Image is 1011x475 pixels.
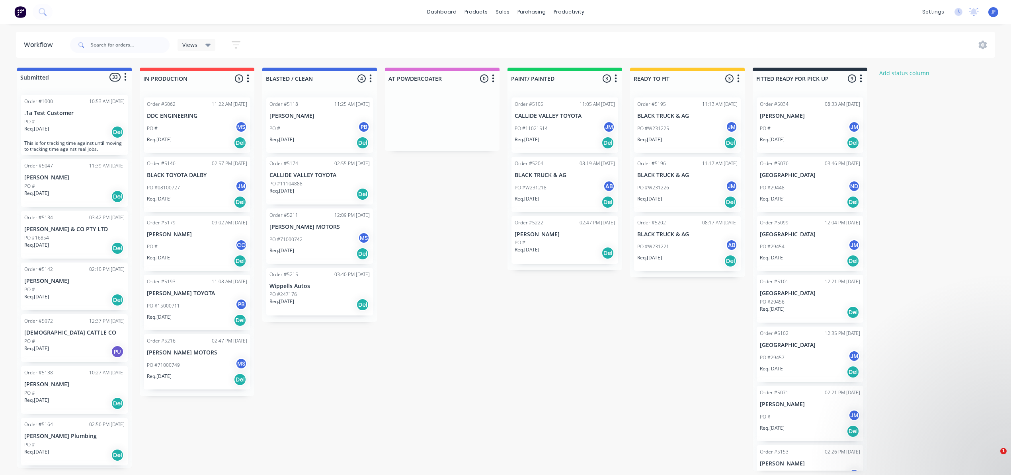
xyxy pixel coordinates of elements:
[147,172,247,179] p: BLACK TOYOTA DALBY
[601,196,614,208] div: Del
[760,254,785,261] p: Req. [DATE]
[269,291,297,298] p: PO #247176
[235,180,247,192] div: JM
[235,298,247,310] div: PB
[269,101,298,108] div: Order #5118
[637,184,669,191] p: PO #W231226
[825,101,860,108] div: 08:33 AM [DATE]
[147,136,172,143] p: Req. [DATE]
[760,401,860,408] p: [PERSON_NAME]
[848,121,860,133] div: JM
[825,448,860,456] div: 02:26 PM [DATE]
[515,239,525,246] p: PO #
[848,239,860,251] div: JM
[580,219,615,226] div: 02:47 PM [DATE]
[726,239,738,251] div: AB
[269,187,294,195] p: Req. [DATE]
[212,101,247,108] div: 11:22 AM [DATE]
[147,195,172,202] p: Req. [DATE]
[825,219,860,226] div: 12:04 PM [DATE]
[24,286,35,293] p: PO #
[24,226,125,233] p: [PERSON_NAME] & CO PTY LTD
[637,160,666,167] div: Order #5196
[212,160,247,167] div: 02:57 PM [DATE]
[91,37,170,53] input: Search for orders...
[21,95,128,155] div: Order #100010:53 AM [DATE].1a Test CustomerPO #Req.[DATE]DelThis is for tracking time against unt...
[637,113,738,119] p: BLACK TRUCK & AG
[212,278,247,285] div: 11:08 AM [DATE]
[702,101,738,108] div: 11:13 AM [DATE]
[825,160,860,167] div: 03:46 PM [DATE]
[147,219,176,226] div: Order #5179
[234,196,246,208] div: Del
[760,306,785,313] p: Req. [DATE]
[266,268,373,315] div: Order #521503:40 PM [DATE]Wippells AutosPO #247176Req.[DATE]Del
[235,239,247,251] div: CO
[760,125,771,132] p: PO #
[89,421,125,428] div: 02:56 PM [DATE]
[757,386,863,441] div: Order #507102:21 PM [DATE][PERSON_NAME]PO #JMReq.[DATE]Del
[760,231,860,238] p: [GEOGRAPHIC_DATA]
[269,180,303,187] p: PO #11104888
[24,125,49,132] p: Req. [DATE]
[724,255,737,267] div: Del
[918,6,948,18] div: settings
[147,362,180,369] p: PO #71000749
[147,278,176,285] div: Order #5193
[24,183,35,190] p: PO #
[24,234,49,241] p: PO #16854
[515,101,543,108] div: Order #5105
[825,330,860,337] div: 12:35 PM [DATE]
[511,216,618,264] div: Order #522202:47 PM [DATE][PERSON_NAME]PO #Req.[DATE]Del
[269,247,294,254] p: Req. [DATE]
[358,232,370,244] div: MS
[825,389,860,396] div: 02:21 PM [DATE]
[269,136,294,143] p: Req. [DATE]
[334,160,370,167] div: 02:55 PM [DATE]
[147,101,176,108] div: Order #5062
[515,172,615,179] p: BLACK TRUCK & AG
[757,216,863,271] div: Order #509912:04 PM [DATE][GEOGRAPHIC_DATA]PO #29454JMReq.[DATE]Del
[760,413,771,420] p: PO #
[111,126,124,138] div: Del
[757,327,863,382] div: Order #510212:35 PM [DATE][GEOGRAPHIC_DATA]PO #29457JMReq.[DATE]Del
[358,121,370,133] div: PB
[724,196,737,208] div: Del
[580,160,615,167] div: 08:19 AM [DATE]
[234,136,246,149] div: Del
[637,125,669,132] p: PO #W231225
[24,345,49,352] p: Req. [DATE]
[21,314,128,362] div: Order #507212:37 PM [DATE][DEMOGRAPHIC_DATA] CATTLE COPO #Req.[DATE]PU
[266,157,373,204] div: Order #517402:55 PM [DATE]CALLIDE VALLEY TOYOTAPO #11104888Req.[DATE]Del
[515,113,615,119] p: CALLIDE VALLEY TOYOTA
[269,160,298,167] div: Order #5174
[515,231,615,238] p: [PERSON_NAME]
[24,162,53,169] div: Order #5047
[24,98,53,105] div: Order #1000
[515,219,543,226] div: Order #5222
[356,136,369,149] div: Del
[515,136,539,143] p: Req. [DATE]
[24,338,35,345] p: PO #
[21,418,128,465] div: Order #516402:56 PM [DATE][PERSON_NAME] PlumbingPO #Req.[DATE]Del
[760,243,785,250] p: PO #29454
[24,389,35,397] p: PO #
[515,184,546,191] p: PO #W231218
[144,157,250,212] div: Order #514602:57 PM [DATE]BLACK TOYOTA DALBYPO #08100727JMReq.[DATE]Del
[24,266,53,273] div: Order #5142
[144,334,250,389] div: Order #521602:47 PM [DATE][PERSON_NAME] MOTORSPO #71000749MSReq.[DATE]Del
[847,196,859,208] div: Del
[269,172,370,179] p: CALLIDE VALLEY TOYOTA
[760,113,860,119] p: [PERSON_NAME]
[24,110,125,117] p: .1a Test Customer
[760,365,785,372] p: Req. [DATE]
[21,366,128,414] div: Order #513810:27 AM [DATE][PERSON_NAME]PO #Req.[DATE]Del
[111,397,124,410] div: Del
[24,118,35,125] p: PO #
[24,433,125,440] p: [PERSON_NAME] Plumbing
[760,195,785,202] p: Req. [DATE]
[147,160,176,167] div: Order #5146
[89,317,125,325] div: 12:37 PM [DATE]
[147,313,172,321] p: Req. [DATE]
[760,219,789,226] div: Order #5099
